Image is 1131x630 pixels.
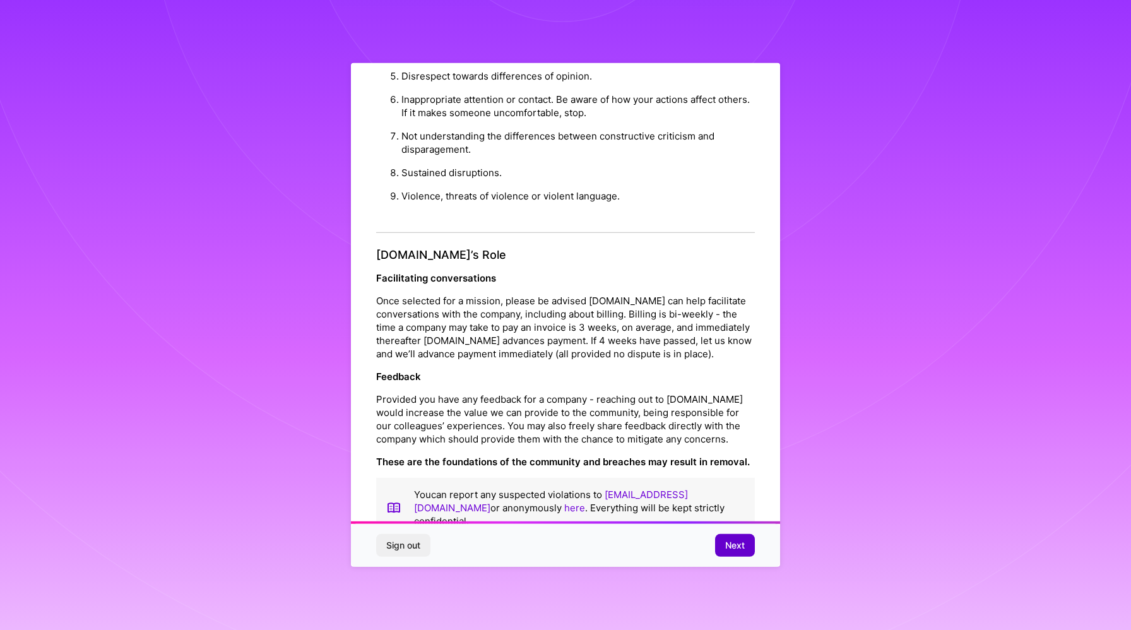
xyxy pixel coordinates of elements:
[401,64,755,88] li: Disrespect towards differences of opinion.
[376,272,496,284] strong: Facilitating conversations
[401,88,755,124] li: Inappropriate attention or contact. Be aware of how your actions affect others. If it makes someo...
[386,539,420,552] span: Sign out
[401,124,755,161] li: Not understanding the differences between constructive criticism and disparagement.
[376,456,750,468] strong: These are the foundations of the community and breaches may result in removal.
[414,489,688,514] a: [EMAIL_ADDRESS][DOMAIN_NAME]
[376,248,755,262] h4: [DOMAIN_NAME]’s Role
[376,371,421,383] strong: Feedback
[376,534,430,557] button: Sign out
[401,184,755,208] li: Violence, threats of violence or violent language.
[725,539,745,552] span: Next
[715,534,755,557] button: Next
[376,294,755,360] p: Once selected for a mission, please be advised [DOMAIN_NAME] can help facilitate conversations wi...
[414,488,745,528] p: You can report any suspected violations to or anonymously . Everything will be kept strictly conf...
[401,161,755,184] li: Sustained disruptions.
[376,393,755,446] p: Provided you have any feedback for a company - reaching out to [DOMAIN_NAME] would increase the v...
[386,488,401,528] img: book icon
[564,502,585,514] a: here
